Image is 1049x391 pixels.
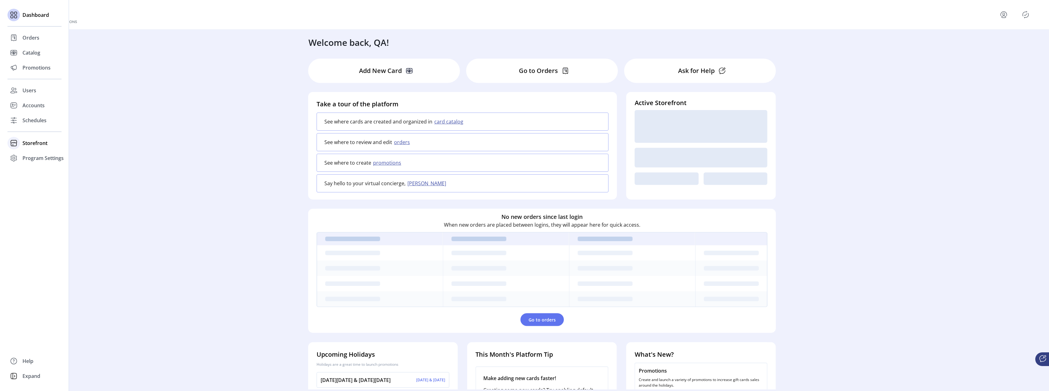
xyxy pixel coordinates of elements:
p: Ask for Help [678,66,715,75]
button: menu [999,10,1009,20]
p: See where cards are created and organized in [324,118,432,125]
h4: Take a tour of the platform [317,99,608,109]
span: Promotions [22,64,51,71]
span: Go to orders [529,316,556,323]
p: [DATE][DATE] & [DATE][DATE] [321,376,391,384]
span: Help [22,357,33,365]
p: Say hello to your virtual concierge, [324,180,406,187]
p: Go to Orders [519,66,558,75]
h4: What's New? [635,350,767,359]
span: Accounts [22,102,45,109]
span: Catalog [22,49,40,56]
button: card catalog [432,118,467,125]
h4: Active Storefront [635,98,767,108]
span: Expand [22,372,40,380]
p: Create and launch a variety of promotions to increase gift cards sales around the holidays. [639,377,763,388]
span: Orders [22,34,39,41]
p: When new orders are placed between logins, they will appear here for quick access. [444,221,640,229]
span: Dashboard [22,11,49,19]
h4: This Month's Platform Tip [475,350,608,359]
button: orders [392,138,414,146]
p: Promotions [639,367,763,374]
button: [PERSON_NAME] [406,180,450,187]
span: Users [22,87,36,94]
h6: No new orders since last login [501,213,583,221]
p: See where to create [324,159,371,167]
p: See where to review and edit [324,138,392,146]
h4: Upcoming Holidays [317,350,449,359]
span: Storefront [22,139,47,147]
p: Add New Card [359,66,402,75]
button: Go to orders [520,313,564,326]
p: [DATE] & [DATE] [416,377,445,383]
span: Program Settings [22,154,64,162]
span: Schedules [22,117,47,124]
button: promotions [371,159,405,167]
p: Make adding new cards faster! [483,374,600,382]
button: Publisher Panel [1021,10,1031,20]
p: Holidays are a great time to launch promotions [317,362,449,367]
h3: Welcome back, QA! [308,36,389,49]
